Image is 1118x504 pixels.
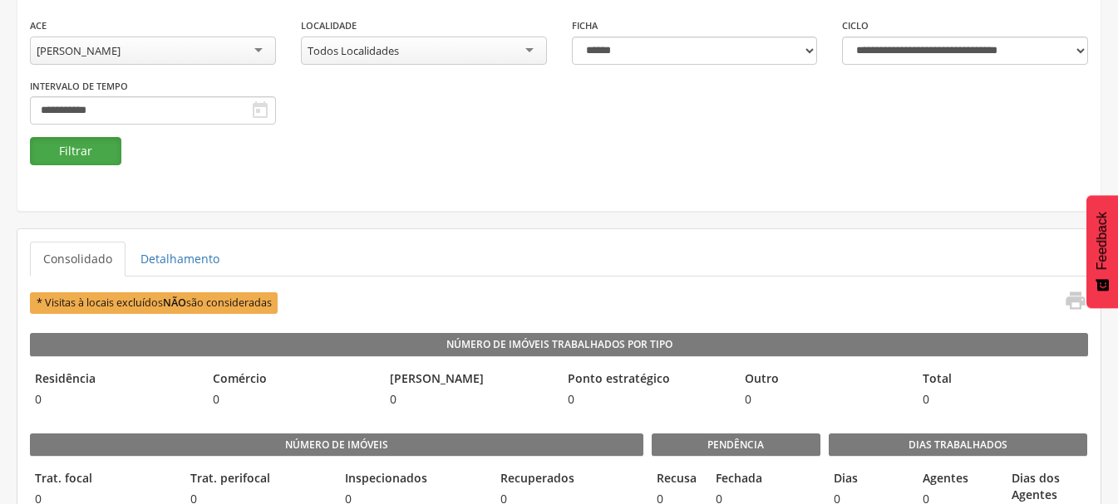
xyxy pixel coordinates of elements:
b: NÃO [163,296,186,310]
legend: Dias Trabalhados [829,433,1086,457]
legend: Fechada [711,470,761,489]
span: 0 [740,391,909,408]
legend: Outro [740,370,909,389]
legend: Recuperados [495,470,643,489]
legend: Agentes [918,470,998,489]
legend: Residência [30,370,199,389]
span: Feedback [1095,212,1110,270]
a: Consolidado [30,242,126,276]
legend: Trat. focal [30,470,177,489]
a: Detalhamento [127,242,233,276]
label: Ciclo [842,19,869,32]
div: [PERSON_NAME] [37,43,121,58]
legend: Dias dos Agentes [1007,470,1087,503]
div: Todos Localidades [308,43,399,58]
legend: Trat. perifocal [185,470,332,489]
legend: [PERSON_NAME] [385,370,554,389]
button: Feedback - Mostrar pesquisa [1086,195,1118,308]
legend: Inspecionados [340,470,487,489]
a:  [1054,289,1087,316]
legend: Ponto estratégico [563,370,732,389]
span: 0 [385,391,554,408]
label: Intervalo de Tempo [30,80,128,93]
span: 0 [208,391,377,408]
i:  [1064,289,1087,312]
span: 0 [563,391,732,408]
span: 0 [918,391,1087,408]
legend: Comércio [208,370,377,389]
i:  [250,100,270,120]
span: 0 [30,391,199,408]
label: Localidade [301,19,357,32]
legend: Dias [829,470,909,489]
legend: Número de Imóveis Trabalhados por Tipo [30,333,1088,356]
legend: Pendência [652,433,821,457]
button: Filtrar [30,137,121,165]
legend: Recusa [652,470,702,489]
label: Ficha [572,19,598,32]
label: ACE [30,19,47,32]
span: * Visitas à locais excluídos são consideradas [30,292,278,313]
legend: Número de imóveis [30,433,643,457]
legend: Total [918,370,1087,389]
